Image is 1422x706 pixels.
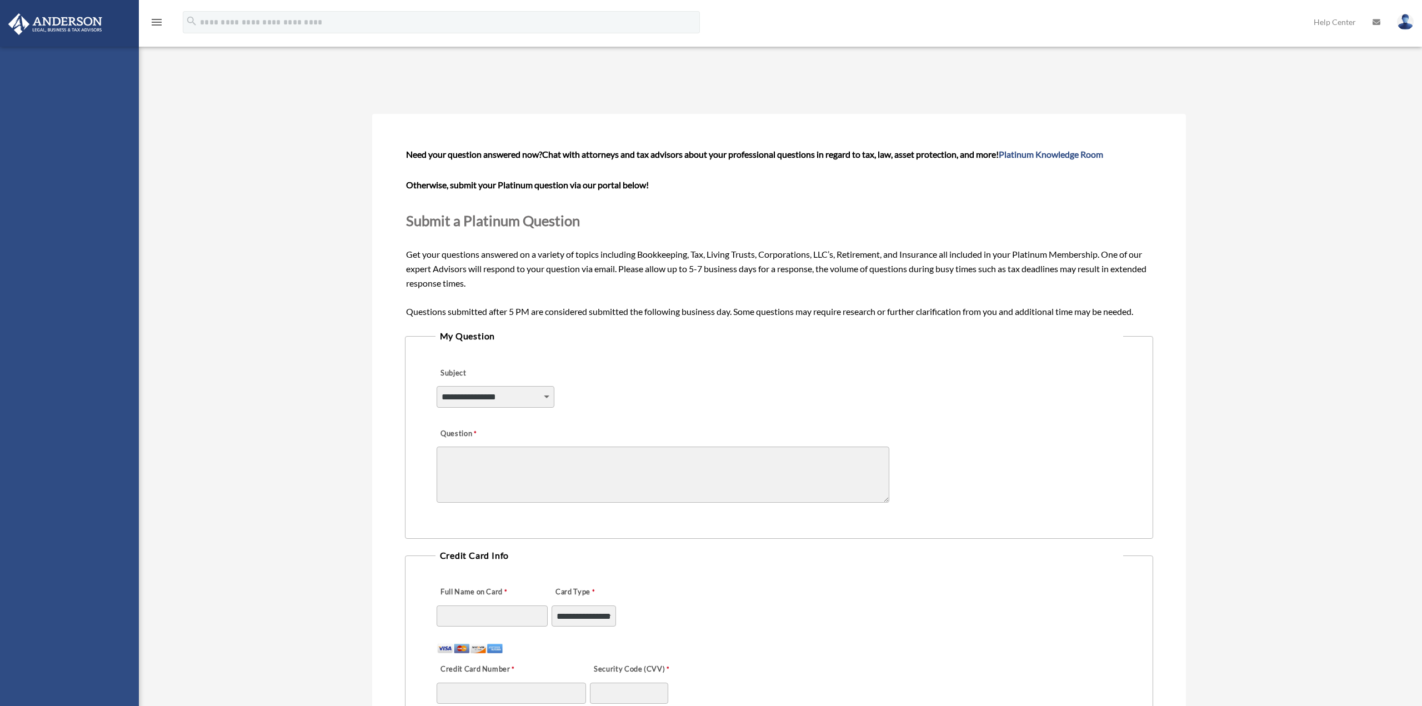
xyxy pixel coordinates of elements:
[437,365,542,381] label: Subject
[437,426,523,442] label: Question
[406,149,542,159] span: Need your question answered now?
[552,585,598,600] label: Card Type
[406,179,649,190] b: Otherwise, submit your Platinum question via our portal below!
[542,149,1103,159] span: Chat with attorneys and tax advisors about your professional questions in regard to tax, law, ass...
[435,328,1123,344] legend: My Question
[435,548,1123,563] legend: Credit Card Info
[406,149,1153,316] span: Get your questions answered on a variety of topics including Bookkeeping, Tax, Living Trusts, Cor...
[437,643,503,654] img: Accepted Cards
[150,16,163,29] i: menu
[437,662,518,677] label: Credit Card Number
[150,19,163,29] a: menu
[186,15,198,27] i: search
[1397,14,1414,30] img: User Pic
[590,662,673,677] label: Security Code (CVV)
[5,13,106,35] img: Anderson Advisors Platinum Portal
[437,585,510,600] label: Full Name on Card
[999,149,1103,159] a: Platinum Knowledge Room
[406,212,580,229] span: Submit a Platinum Question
